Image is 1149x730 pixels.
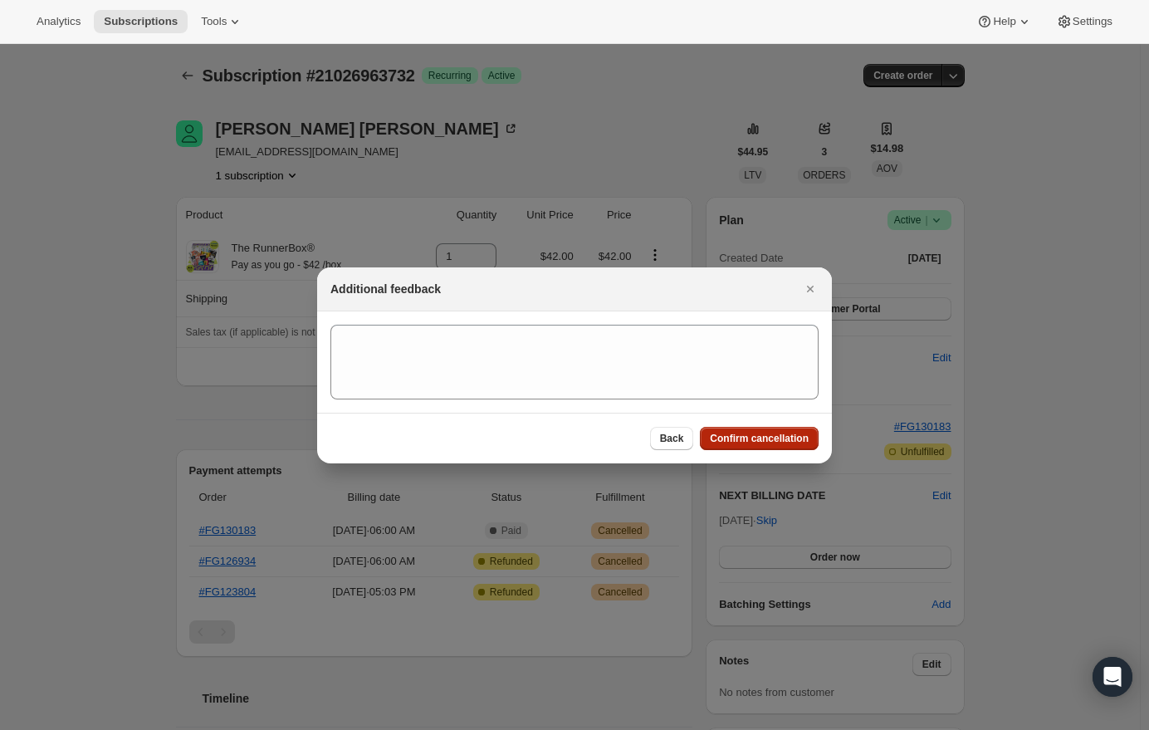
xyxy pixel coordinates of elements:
[104,15,178,28] span: Subscriptions
[799,277,822,301] button: Close
[1093,657,1132,697] div: Open Intercom Messenger
[1073,15,1112,28] span: Settings
[993,15,1015,28] span: Help
[37,15,81,28] span: Analytics
[660,432,684,445] span: Back
[330,281,441,297] h2: Additional feedback
[650,427,694,450] button: Back
[966,10,1042,33] button: Help
[191,10,253,33] button: Tools
[1046,10,1122,33] button: Settings
[700,427,819,450] button: Confirm cancellation
[710,432,809,445] span: Confirm cancellation
[201,15,227,28] span: Tools
[27,10,90,33] button: Analytics
[94,10,188,33] button: Subscriptions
